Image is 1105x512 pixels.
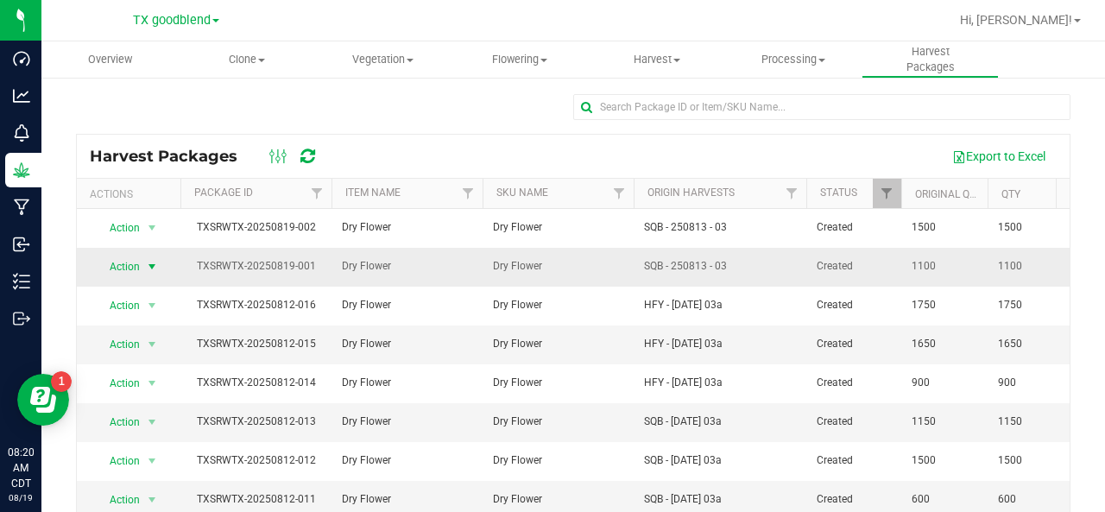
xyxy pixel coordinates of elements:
[342,336,472,352] span: Dry Flower
[817,375,891,391] span: Created
[644,491,722,508] span: SQB - [DATE] 03a
[342,297,472,313] span: Dry Flower
[178,258,334,275] div: TXSRWTX-20250819-001
[142,294,163,318] span: select
[726,52,861,67] span: Processing
[573,94,1070,120] input: Search Package ID or Item/SKU Name...
[178,452,334,469] div: TXSRWTX-20250812-012
[493,491,623,508] span: Dry Flower
[452,52,587,67] span: Flowering
[94,216,141,240] span: Action
[912,297,977,313] span: 1750
[94,371,141,395] span: Action
[51,371,72,392] iframe: Resource center unread badge
[13,50,30,67] inline-svg: Dashboard
[496,186,548,199] a: SKU Name
[912,414,977,430] span: 1150
[178,491,334,508] div: TXSRWTX-20250812-011
[142,449,163,473] span: select
[998,375,1064,391] span: 900
[13,236,30,253] inline-svg: Inbound
[13,273,30,290] inline-svg: Inventory
[644,336,723,352] span: HFY - [DATE] 03a
[998,258,1064,275] span: 1100
[13,87,30,104] inline-svg: Analytics
[1001,188,1020,200] a: Qty
[912,491,977,508] span: 600
[493,336,623,352] span: Dry Flower
[179,52,313,67] span: Clone
[142,216,163,240] span: select
[94,332,141,357] span: Action
[451,41,588,78] a: Flowering
[644,297,723,313] span: HFY - [DATE] 03a
[13,199,30,216] inline-svg: Manufacturing
[94,488,141,512] span: Action
[94,294,141,318] span: Action
[605,179,634,208] a: Filter
[960,13,1072,27] span: Hi, [PERSON_NAME]!
[342,258,472,275] span: Dry Flower
[998,452,1064,469] span: 1500
[493,219,623,236] span: Dry Flower
[817,491,891,508] span: Created
[493,258,623,275] span: Dry Flower
[94,449,141,473] span: Action
[817,452,891,469] span: Created
[345,186,401,199] a: Item Name
[998,219,1064,236] span: 1500
[315,41,451,78] a: Vegetation
[817,414,891,430] span: Created
[493,297,623,313] span: Dry Flower
[316,52,451,67] span: Vegetation
[13,161,30,179] inline-svg: Grow
[41,41,178,78] a: Overview
[493,414,623,430] span: Dry Flower
[303,179,331,208] a: Filter
[194,186,253,199] a: Package ID
[912,452,977,469] span: 1500
[820,186,857,199] a: Status
[454,179,483,208] a: Filter
[644,219,727,236] span: SQB - 250813 - 03
[178,336,334,352] div: TXSRWTX-20250812-015
[998,491,1064,508] span: 600
[589,41,725,78] a: Harvest
[342,452,472,469] span: Dry Flower
[8,445,34,491] p: 08:20 AM CDT
[94,255,141,279] span: Action
[178,375,334,391] div: TXSRWTX-20250812-014
[998,414,1064,430] span: 1150
[644,258,727,275] span: SQB - 250813 - 03
[778,179,806,208] a: Filter
[178,297,334,313] div: TXSRWTX-20250812-016
[817,336,891,352] span: Created
[873,179,901,208] a: Filter
[142,332,163,357] span: select
[178,414,334,430] div: TXSRWTX-20250812-013
[142,255,163,279] span: select
[862,41,998,78] a: Harvest Packages
[493,452,623,469] span: Dry Flower
[90,147,255,166] span: Harvest Packages
[178,219,334,236] div: TXSRWTX-20250819-002
[817,297,891,313] span: Created
[94,410,141,434] span: Action
[8,491,34,504] p: 08/19
[915,188,982,200] a: Original Qty
[998,297,1064,313] span: 1750
[644,414,722,430] span: SQB - [DATE] 03a
[17,374,69,426] iframe: Resource center
[133,13,211,28] span: TX goodblend
[13,124,30,142] inline-svg: Monitoring
[912,219,977,236] span: 1500
[912,375,977,391] span: 900
[65,52,155,67] span: Overview
[912,258,977,275] span: 1100
[647,186,735,199] a: Origin Harvests
[342,219,472,236] span: Dry Flower
[817,258,891,275] span: Created
[493,375,623,391] span: Dry Flower
[342,414,472,430] span: Dry Flower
